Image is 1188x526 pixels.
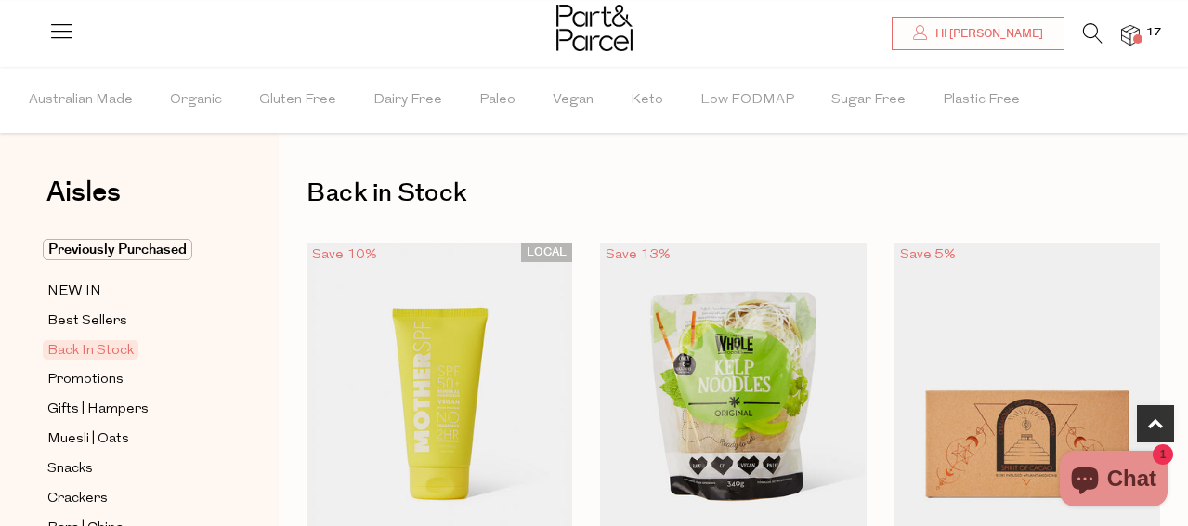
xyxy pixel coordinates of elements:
[479,68,516,133] span: Paleo
[43,340,138,360] span: Back In Stock
[47,399,149,421] span: Gifts | Hampers
[47,309,216,333] a: Best Sellers
[29,68,133,133] span: Australian Made
[894,243,961,268] div: Save 5%
[47,488,108,510] span: Crackers
[1054,451,1173,511] inbox-online-store-chat: Shopify online store chat
[553,68,594,133] span: Vegan
[700,68,794,133] span: Low FODMAP
[307,243,383,268] div: Save 10%
[600,243,676,268] div: Save 13%
[47,310,127,333] span: Best Sellers
[831,68,906,133] span: Sugar Free
[47,427,216,451] a: Muesli | Oats
[47,487,216,510] a: Crackers
[259,68,336,133] span: Gluten Free
[47,239,216,261] a: Previously Purchased
[1142,24,1166,41] span: 17
[943,68,1020,133] span: Plastic Free
[931,26,1043,42] span: Hi [PERSON_NAME]
[47,281,101,303] span: NEW IN
[521,243,572,262] span: LOCAL
[47,369,124,391] span: Promotions
[47,368,216,391] a: Promotions
[556,5,633,51] img: Part&Parcel
[892,17,1064,50] a: Hi [PERSON_NAME]
[43,239,192,260] span: Previously Purchased
[46,172,121,213] span: Aisles
[47,457,216,480] a: Snacks
[631,68,663,133] span: Keto
[1121,25,1140,45] a: 17
[47,458,93,480] span: Snacks
[307,172,1160,215] h1: Back in Stock
[373,68,442,133] span: Dairy Free
[47,428,129,451] span: Muesli | Oats
[47,280,216,303] a: NEW IN
[47,339,216,362] a: Back In Stock
[170,68,222,133] span: Organic
[47,398,216,421] a: Gifts | Hampers
[46,178,121,225] a: Aisles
